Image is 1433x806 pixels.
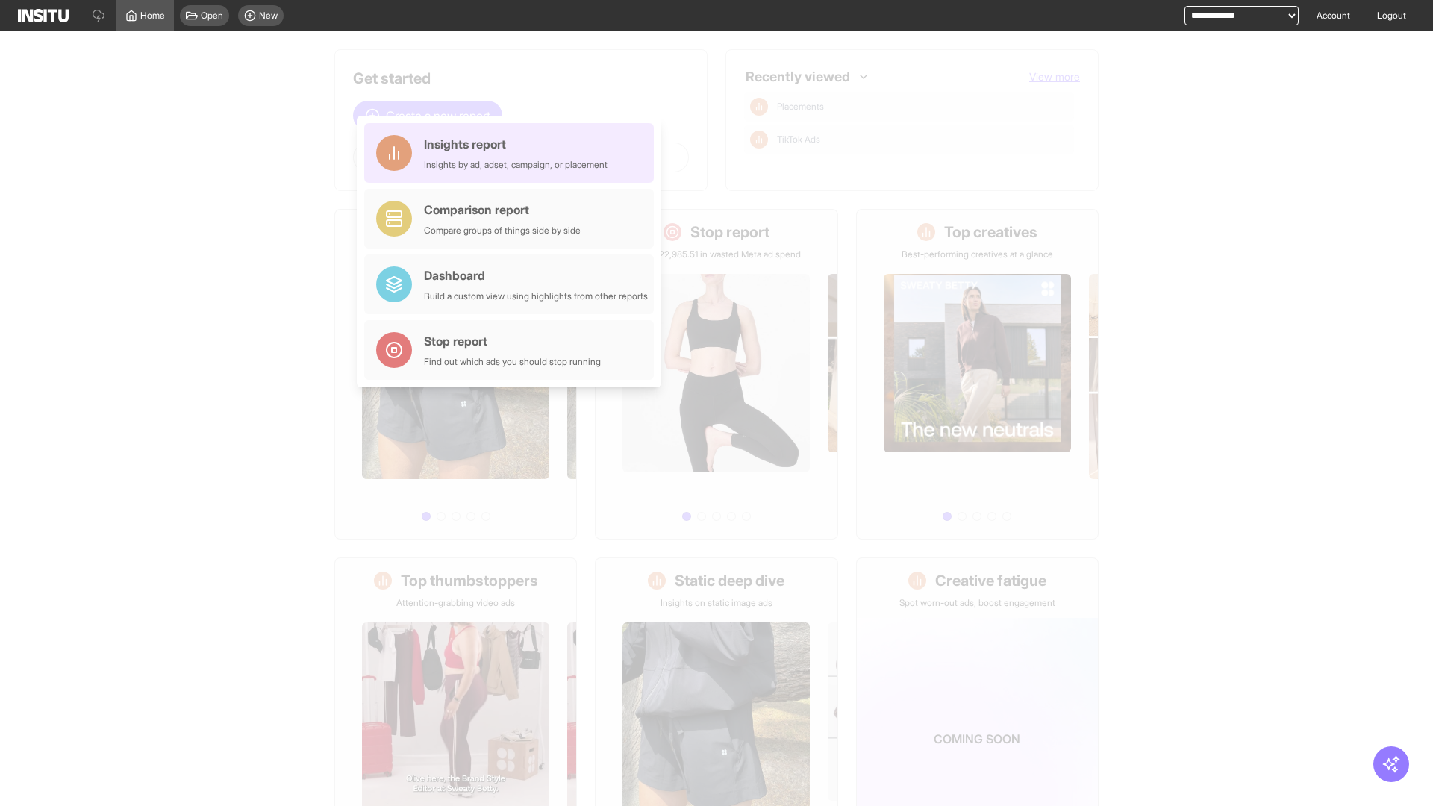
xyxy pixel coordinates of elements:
[424,201,581,219] div: Comparison report
[424,266,648,284] div: Dashboard
[201,10,223,22] span: Open
[424,332,601,350] div: Stop report
[424,159,608,171] div: Insights by ad, adset, campaign, or placement
[424,135,608,153] div: Insights report
[18,9,69,22] img: Logo
[424,290,648,302] div: Build a custom view using highlights from other reports
[259,10,278,22] span: New
[424,356,601,368] div: Find out which ads you should stop running
[424,225,581,237] div: Compare groups of things side by side
[140,10,165,22] span: Home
